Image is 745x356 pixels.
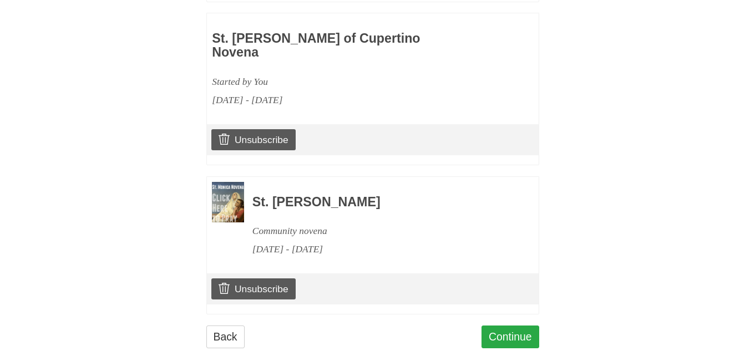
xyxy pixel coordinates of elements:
[482,326,539,348] a: Continue
[212,32,468,60] h3: St. [PERSON_NAME] of Cupertino Novena
[252,195,509,210] h3: St. [PERSON_NAME]
[252,222,509,240] div: Community novena
[212,91,468,109] div: [DATE] - [DATE]
[212,182,244,222] img: Novena image
[206,326,245,348] a: Back
[211,129,295,150] a: Unsubscribe
[212,73,468,91] div: Started by You
[252,240,509,258] div: [DATE] - [DATE]
[211,278,295,299] a: Unsubscribe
